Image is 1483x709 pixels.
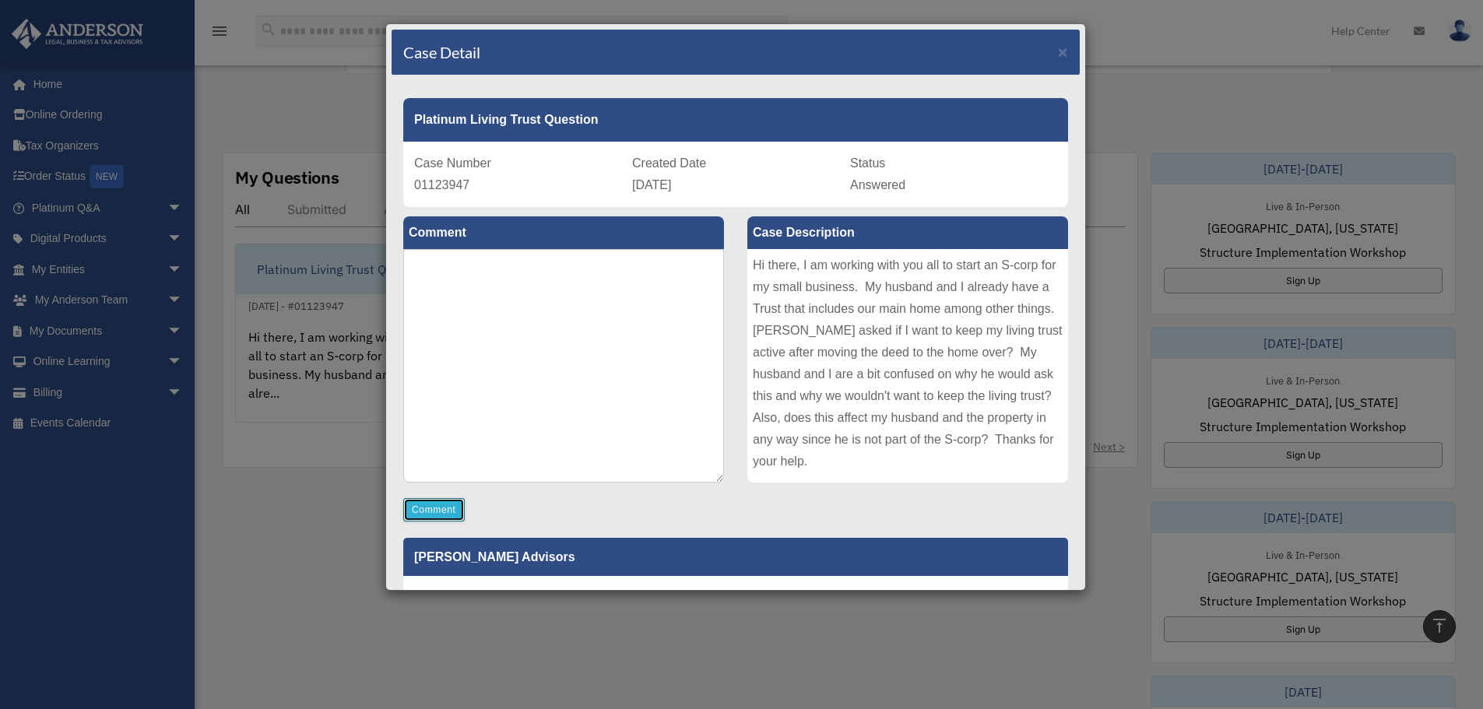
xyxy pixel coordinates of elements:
[632,178,671,191] span: [DATE]
[632,156,706,170] span: Created Date
[747,249,1068,483] div: Hi there, I am working with you all to start an S-corp for my small business. My husband and I al...
[403,498,465,521] button: Comment
[1058,43,1068,61] span: ×
[850,178,905,191] span: Answered
[403,41,480,63] h4: Case Detail
[747,216,1068,249] label: Case Description
[414,178,469,191] span: 01123947
[1058,44,1068,60] button: Close
[414,156,491,170] span: Case Number
[403,98,1068,142] div: Platinum Living Trust Question
[403,538,1068,576] p: [PERSON_NAME] Advisors
[850,156,885,170] span: Status
[403,216,724,249] label: Comment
